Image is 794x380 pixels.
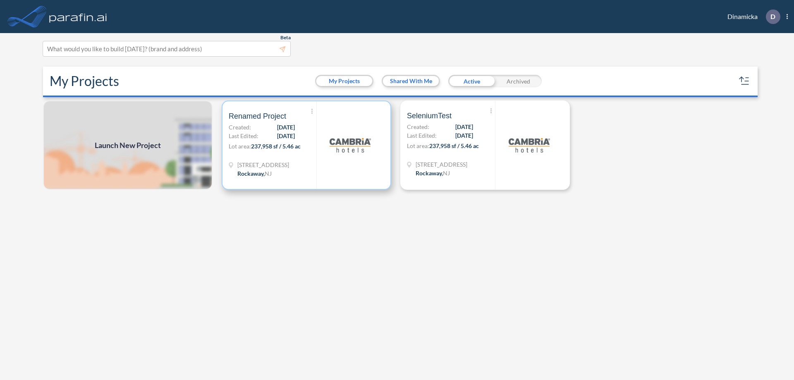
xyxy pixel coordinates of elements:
[237,169,272,178] div: Rockaway, NJ
[416,170,443,177] span: Rockaway ,
[251,143,301,150] span: 237,958 sf / 5.46 ac
[330,124,371,166] img: logo
[443,170,450,177] span: NJ
[43,100,213,190] a: Launch New Project
[509,124,550,166] img: logo
[277,123,295,131] span: [DATE]
[95,140,161,151] span: Launch New Project
[407,122,429,131] span: Created:
[715,10,788,24] div: Dinamicka
[416,160,467,169] span: 321 Mt Hope Ave
[429,142,479,149] span: 237,958 sf / 5.46 ac
[407,131,437,140] span: Last Edited:
[277,131,295,140] span: [DATE]
[448,75,495,87] div: Active
[316,76,372,86] button: My Projects
[43,100,213,190] img: add
[383,76,439,86] button: Shared With Me
[237,160,289,169] span: 321 Mt Hope Ave
[407,142,429,149] span: Lot area:
[237,170,265,177] span: Rockaway ,
[48,8,109,25] img: logo
[229,111,286,121] span: Renamed Project
[229,123,251,131] span: Created:
[280,34,291,41] span: Beta
[495,75,542,87] div: Archived
[738,74,751,88] button: sort
[407,111,452,121] span: SeleniumTest
[265,170,272,177] span: NJ
[416,169,450,177] div: Rockaway, NJ
[455,122,473,131] span: [DATE]
[229,131,258,140] span: Last Edited:
[770,13,775,20] p: D
[229,143,251,150] span: Lot area:
[50,73,119,89] h2: My Projects
[455,131,473,140] span: [DATE]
